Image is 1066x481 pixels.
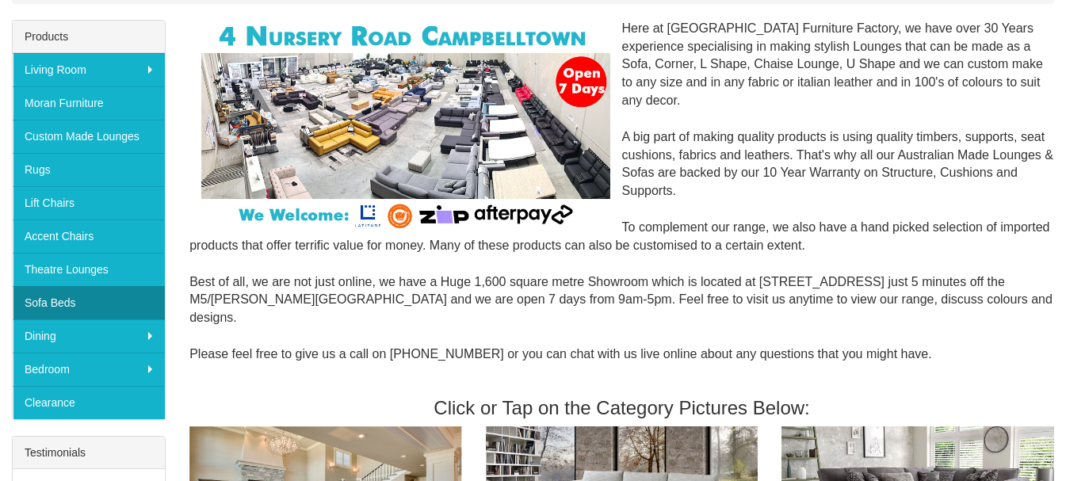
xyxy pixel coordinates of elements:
a: Accent Chairs [13,220,165,253]
img: Corner Modular Lounges [201,20,609,232]
a: Dining [13,319,165,353]
div: Here at [GEOGRAPHIC_DATA] Furniture Factory, we have over 30 Years experience specialising in mak... [189,20,1054,382]
a: Living Room [13,53,165,86]
a: Sofa Beds [13,286,165,319]
a: Moran Furniture [13,86,165,120]
a: Bedroom [13,353,165,386]
a: Lift Chairs [13,186,165,220]
a: Clearance [13,386,165,419]
a: Theatre Lounges [13,253,165,286]
h3: Click or Tap on the Category Pictures Below: [189,398,1054,418]
a: Rugs [13,153,165,186]
div: Products [13,21,165,53]
div: Testimonials [13,437,165,469]
a: Custom Made Lounges [13,120,165,153]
